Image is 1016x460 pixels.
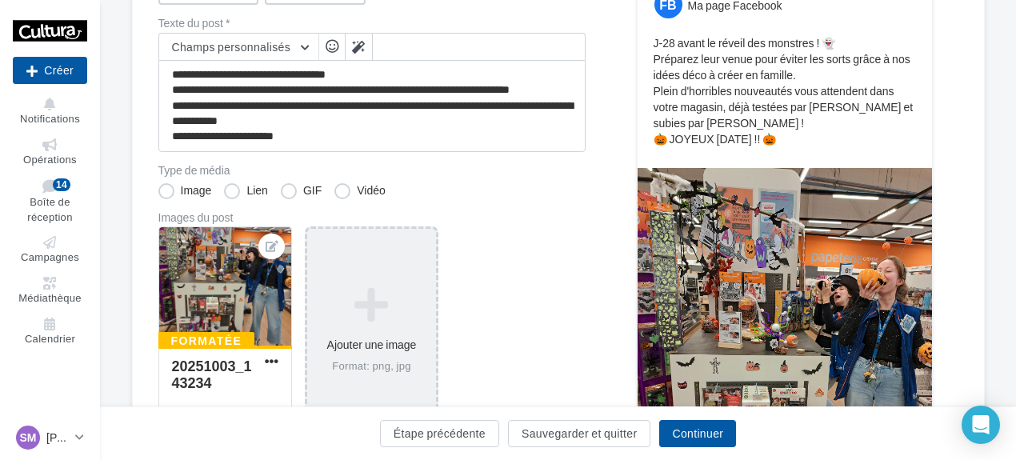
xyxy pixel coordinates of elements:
[20,430,37,446] span: SM
[334,183,386,199] label: Vidéo
[13,57,87,84] button: Créer
[158,18,586,29] label: Texte du post *
[13,57,87,84] div: Nouvelle campagne
[159,34,318,61] button: Champs personnalisés
[158,212,586,223] div: Images du post
[281,183,322,199] label: GIF
[13,274,87,308] a: Médiathèque
[27,196,72,224] span: Boîte de réception
[23,153,77,166] span: Opérations
[13,314,87,349] a: Calendrier
[13,422,87,453] a: SM [PERSON_NAME] TOUCHET
[13,94,87,129] button: Notifications
[20,112,80,125] span: Notifications
[659,420,736,447] button: Continuer
[654,35,916,147] p: J-28 avant le réveil des monstres ! 👻 Préparez leur venue pour éviter les sorts grâce à nos idées...
[46,430,69,446] p: [PERSON_NAME] TOUCHET
[21,251,79,264] span: Campagnes
[13,233,87,267] a: Campagnes
[158,165,586,176] label: Type de média
[53,178,70,191] div: 14
[25,332,75,345] span: Calendrier
[380,420,499,447] button: Étape précédente
[18,291,82,304] span: Médiathèque
[224,183,267,199] label: Lien
[158,183,212,199] label: Image
[962,406,1000,444] div: Open Intercom Messenger
[13,135,87,170] a: Opérations
[172,40,291,54] span: Champs personnalisés
[13,175,87,226] a: Boîte de réception14
[172,357,252,391] div: 20251003_143234
[158,332,255,350] div: Formatée
[508,420,650,447] button: Sauvegarder et quitter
